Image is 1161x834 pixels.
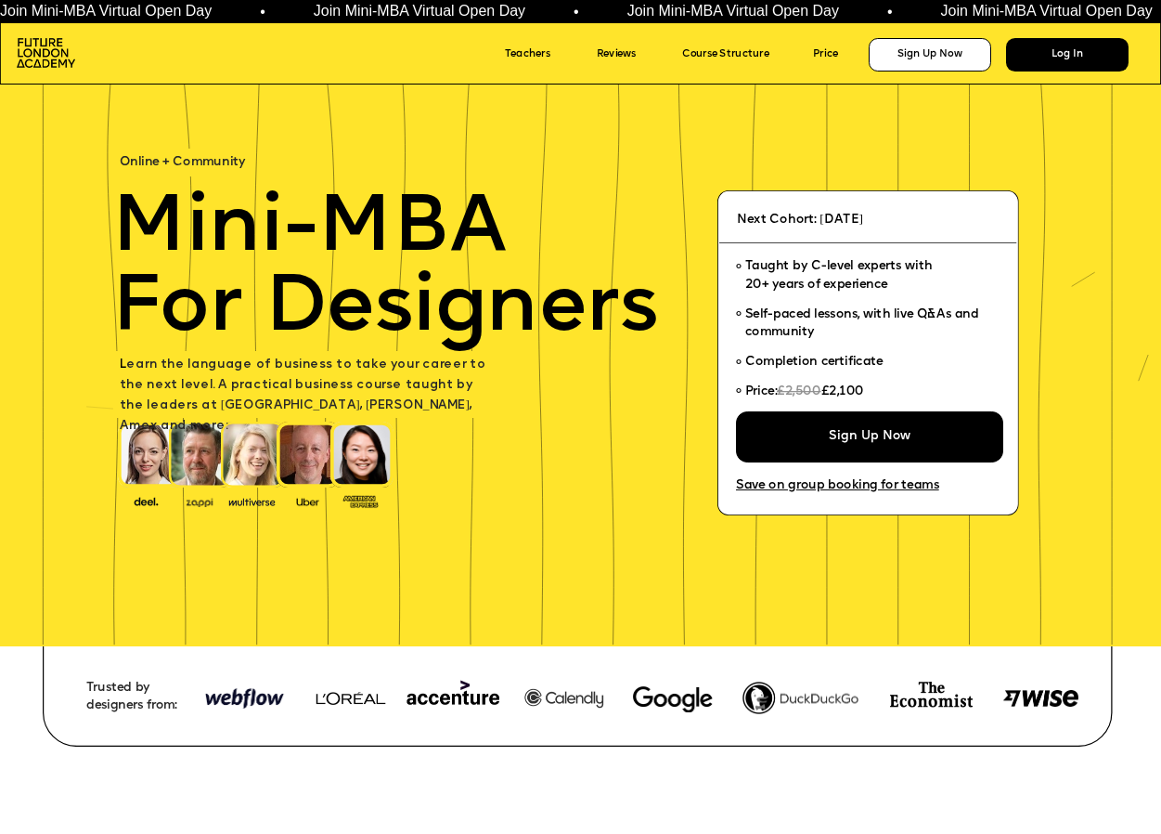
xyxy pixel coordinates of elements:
[86,682,177,711] span: Trusted by designers from:
[742,682,858,714] img: image-fef0788b-2262-40a7-a71a-936c95dc9fdc.png
[285,495,330,507] img: image-99cff0b2-a396-4aab-8550-cf4071da2cb9.png
[597,45,659,66] a: Reviews
[338,492,383,509] img: image-93eab660-639c-4de6-957c-4ae039a0235a.png
[258,5,264,20] span: •
[745,307,982,338] span: Self-paced lessons, with live Q&As and community
[111,270,658,351] span: For Designers
[571,5,576,20] span: •
[177,495,223,507] img: image-b2f1584c-cbf7-4a77-bbe0-f56ae6ee31f2.png
[737,214,863,226] span: Next Cohort: [DATE]
[120,359,489,433] span: earn the language of business to take your career to the next level. A practical business course ...
[813,45,858,66] a: Price
[884,5,890,20] span: •
[505,45,578,66] a: Teachers
[296,671,611,726] img: image-948b81d4-ecfd-4a21-a3e0-8573ccdefa42.png
[17,38,74,68] img: image-aac980e9-41de-4c2d-a048-f29dd30a0068.png
[225,493,279,508] img: image-b7d05013-d886-4065-8d38-3eca2af40620.png
[820,385,863,397] span: £2,100
[111,189,507,270] span: Mini-MBA
[1003,690,1078,707] img: image-8d571a77-038a-4425-b27a-5310df5a295c.png
[745,260,933,291] span: Taught by C-level experts with 20+ years of experience
[682,45,802,66] a: Course Structure
[890,682,973,708] img: image-74e81e4e-c3ca-4fbf-b275-59ce4ac8e97d.png
[745,385,777,397] span: Price:
[633,686,714,712] img: image-780dffe3-2af1-445f-9bcc-6343d0dbf7fb.webp
[120,157,246,169] span: Online + Community
[777,385,821,397] span: £2,500
[120,359,126,371] span: L
[123,493,169,508] img: image-388f4489-9820-4c53-9b08-f7df0b8d4ae2.png
[198,672,290,726] img: image-948b81d4-ecfd-4a21-a3e0-8573ccdefa42.png
[745,356,884,368] span: Completion certificate
[736,475,972,499] a: Save on group booking for teams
